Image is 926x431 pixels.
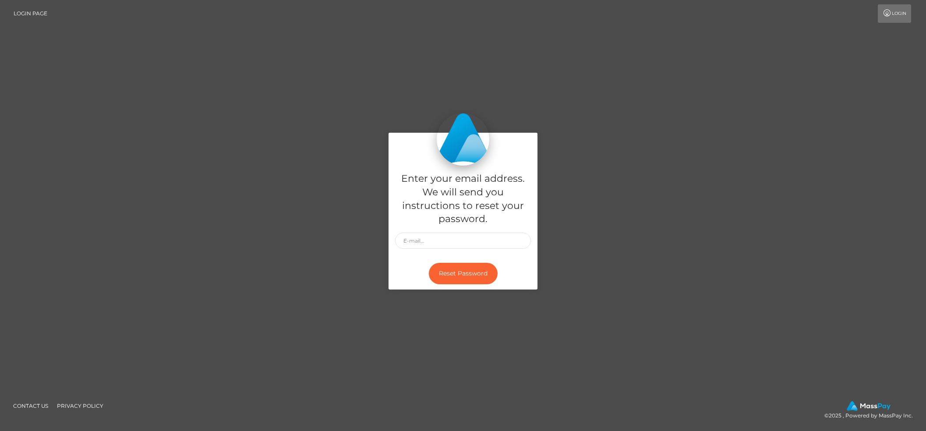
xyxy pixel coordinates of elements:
button: Reset Password [429,263,498,284]
a: Contact Us [10,399,52,413]
img: MassPay Login [437,113,489,166]
a: Login [878,4,911,23]
img: MassPay [847,401,891,411]
a: Login Page [14,4,47,23]
a: Privacy Policy [53,399,107,413]
div: © 2025 , Powered by MassPay Inc. [824,401,919,420]
h5: Enter your email address. We will send you instructions to reset your password. [395,172,531,226]
input: E-mail... [395,233,531,249]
